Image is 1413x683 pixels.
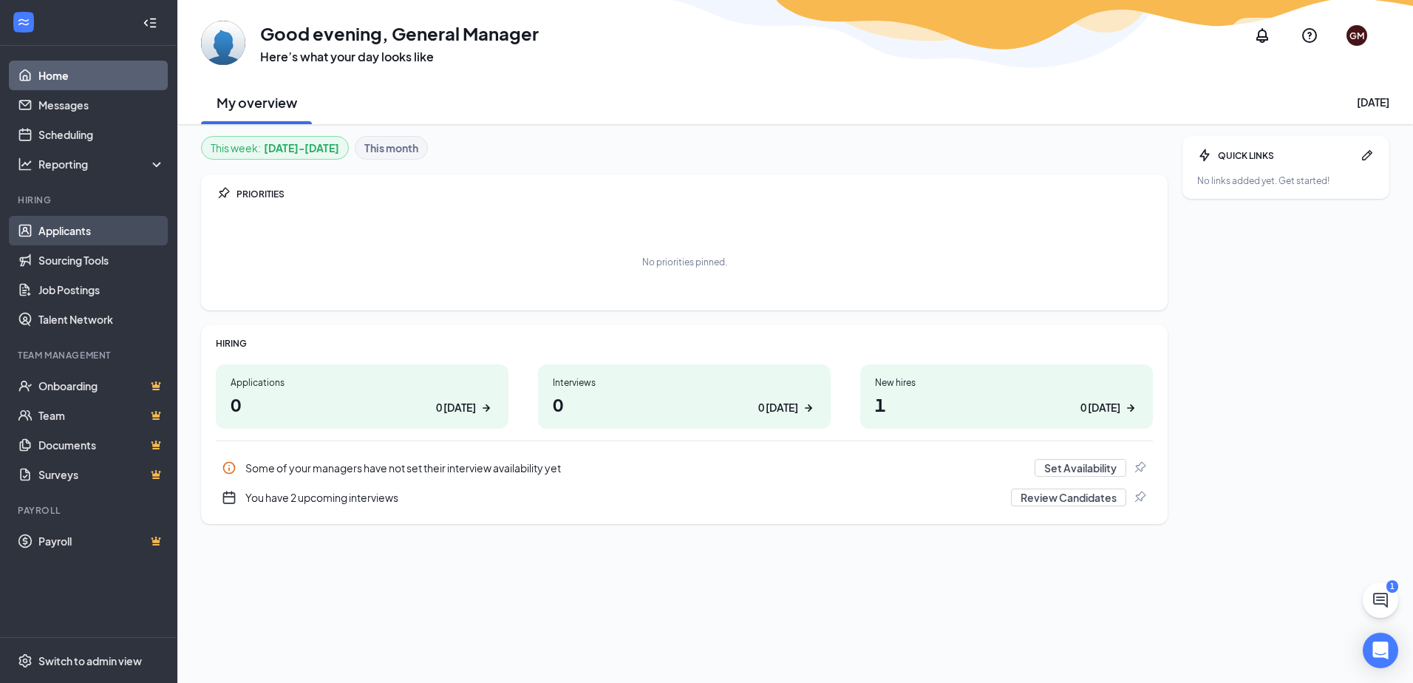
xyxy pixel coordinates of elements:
[38,653,142,668] div: Switch to admin view
[758,400,798,415] div: 0 [DATE]
[38,275,165,305] a: Job Postings
[38,120,165,149] a: Scheduling
[1197,174,1375,187] div: No links added yet. Get started!
[1363,633,1398,668] div: Open Intercom Messenger
[18,349,162,361] div: Team Management
[38,305,165,334] a: Talent Network
[1349,30,1364,42] div: GM
[245,490,1002,505] div: You have 2 upcoming interviews
[1253,27,1271,44] svg: Notifications
[16,15,31,30] svg: WorkstreamLogo
[217,93,297,112] h2: My overview
[1035,459,1126,477] button: Set Availability
[264,140,339,156] b: [DATE] - [DATE]
[553,376,816,389] div: Interviews
[860,364,1153,429] a: New hires10 [DATE]ArrowRight
[875,392,1138,417] h1: 1
[18,194,162,206] div: Hiring
[1301,27,1318,44] svg: QuestionInfo
[1132,461,1147,475] svg: Pin
[1080,400,1120,415] div: 0 [DATE]
[38,216,165,245] a: Applicants
[1363,582,1398,618] button: ChatActive
[231,392,494,417] h1: 0
[245,461,1026,475] div: Some of your managers have not set their interview availability yet
[201,21,245,65] img: General Manager
[801,401,816,415] svg: ArrowRight
[216,483,1153,512] div: You have 2 upcoming interviews
[38,371,165,401] a: OnboardingCrown
[260,49,539,65] h3: Here’s what your day looks like
[216,364,508,429] a: Applications00 [DATE]ArrowRight
[38,157,166,171] div: Reporting
[1132,490,1147,505] svg: Pin
[875,376,1138,389] div: New hires
[479,401,494,415] svg: ArrowRight
[1360,148,1375,163] svg: Pen
[642,256,727,268] div: No priorities pinned.
[38,245,165,275] a: Sourcing Tools
[436,400,476,415] div: 0 [DATE]
[38,430,165,460] a: DocumentsCrown
[38,460,165,489] a: SurveysCrown
[1357,95,1389,109] div: [DATE]
[538,364,831,429] a: Interviews00 [DATE]ArrowRight
[216,483,1153,512] a: CalendarNewYou have 2 upcoming interviewsReview CandidatesPin
[18,157,33,171] svg: Analysis
[143,16,157,30] svg: Collapse
[260,21,539,46] h1: Good evening, General Manager
[364,140,418,156] b: This month
[38,401,165,430] a: TeamCrown
[553,392,816,417] h1: 0
[1372,591,1389,609] svg: ChatActive
[18,504,162,517] div: Payroll
[216,186,231,201] svg: Pin
[231,376,494,389] div: Applications
[222,490,236,505] svg: CalendarNew
[216,453,1153,483] a: InfoSome of your managers have not set their interview availability yetSet AvailabilityPin
[236,188,1153,200] div: PRIORITIES
[18,653,33,668] svg: Settings
[38,61,165,90] a: Home
[38,526,165,556] a: PayrollCrown
[38,90,165,120] a: Messages
[1218,149,1354,162] div: QUICK LINKS
[216,337,1153,350] div: HIRING
[1011,489,1126,506] button: Review Candidates
[211,140,339,156] div: This week :
[216,453,1153,483] div: Some of your managers have not set their interview availability yet
[1123,401,1138,415] svg: ArrowRight
[1197,148,1212,163] svg: Bolt
[1386,580,1398,593] div: 1
[222,461,236,475] svg: Info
